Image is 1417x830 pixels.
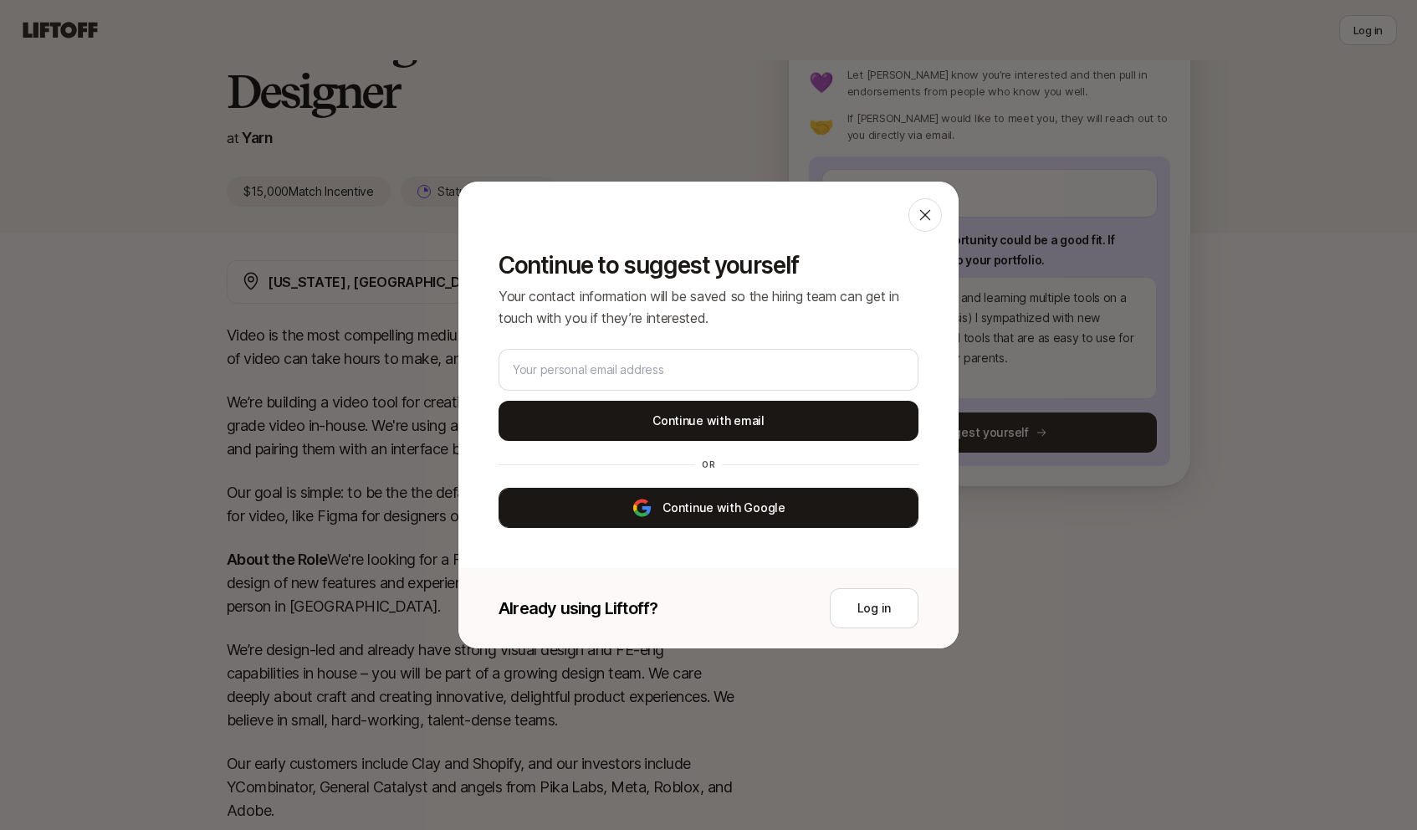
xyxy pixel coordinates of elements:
[632,498,652,518] img: google-logo
[695,458,722,471] div: or
[499,285,918,329] p: Your contact information will be saved so the hiring team can get in touch with you if they’re in...
[499,597,657,620] p: Already using Liftoff?
[499,252,918,279] p: Continue to suggest yourself
[513,360,904,380] input: Your personal email address
[830,588,918,628] button: Log in
[499,488,918,528] button: Continue with Google
[499,401,918,441] button: Continue with email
